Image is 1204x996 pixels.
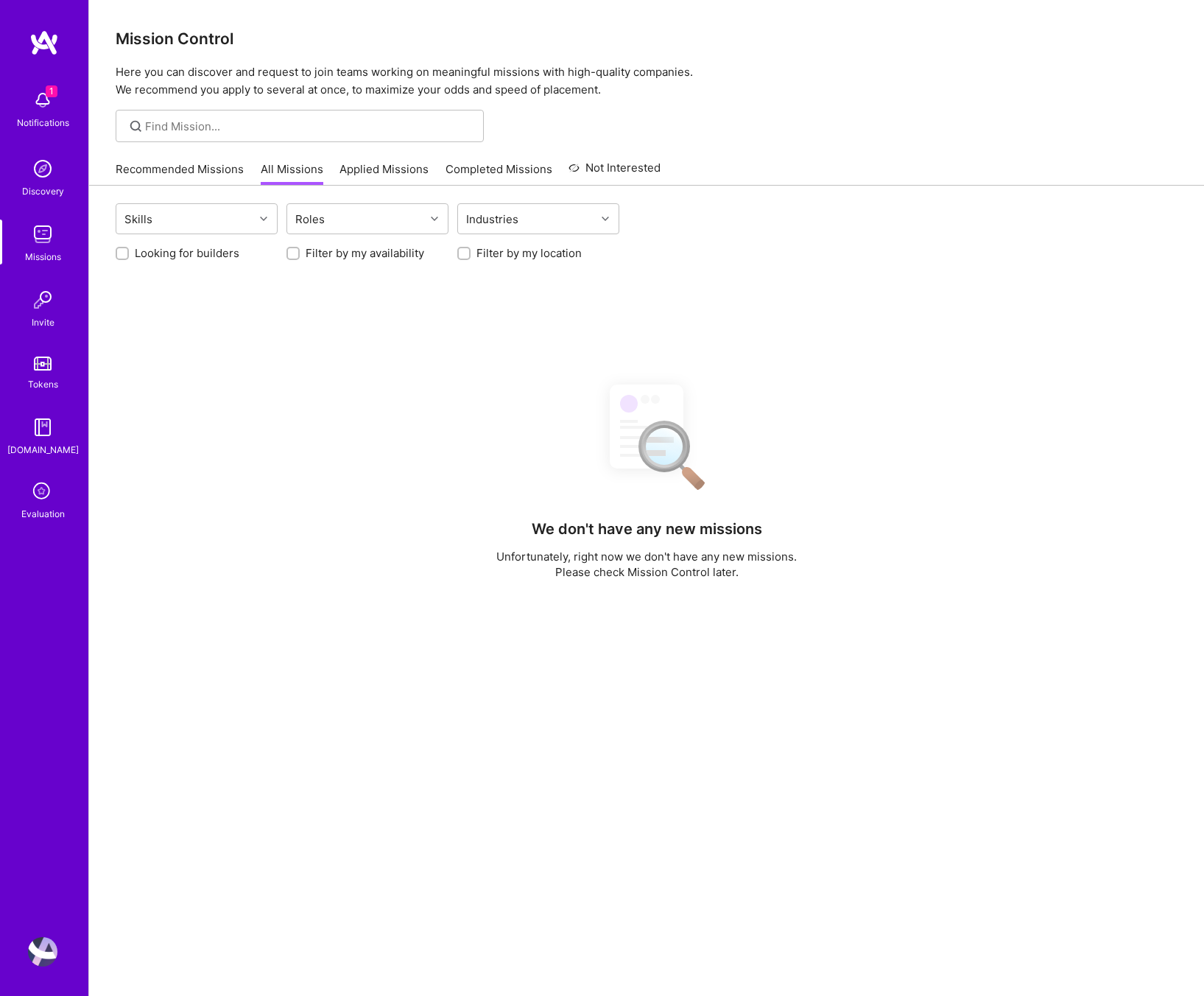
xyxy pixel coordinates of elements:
div: Notifications [17,115,69,130]
div: [DOMAIN_NAME] [7,442,79,457]
h3: Mission Control [116,29,1177,48]
a: Not Interested [568,159,661,186]
img: guide book [28,413,57,442]
a: Recommended Missions [116,161,244,186]
i: icon SelectionTeam [29,478,57,506]
div: Evaluation [21,506,65,522]
i: icon Chevron [260,215,267,222]
label: Looking for builders [135,245,239,261]
img: User Avatar [28,937,57,967]
a: Applied Missions [339,161,429,186]
div: Skills [121,208,156,230]
h4: We don't have any new missions [532,520,762,538]
p: Please check Mission Control later. [496,564,797,580]
div: Tokens [28,376,58,392]
p: Here you can discover and request to join teams working on meaningful missions with high-quality ... [116,63,1177,99]
p: Unfortunately, right now we don't have any new missions. [496,549,797,564]
div: Roles [292,208,328,230]
img: logo [29,29,59,56]
a: All Missions [261,161,323,186]
i: icon Chevron [431,215,438,222]
a: User Avatar [24,937,61,967]
span: 1 [46,85,57,97]
label: Filter by my availability [306,245,424,261]
img: tokens [34,357,52,371]
label: Filter by my location [476,245,582,261]
input: Find Mission... [145,119,473,134]
img: Invite [28,285,57,315]
img: teamwork [28,220,57,249]
a: Completed Missions [446,161,552,186]
i: icon SearchGrey [127,118,144,135]
img: No Results [584,371,709,500]
div: Invite [32,315,54,330]
img: discovery [28,154,57,183]
img: bell [28,85,57,115]
div: Missions [25,249,61,264]
i: icon Chevron [602,215,609,222]
div: Discovery [22,183,64,199]
div: Industries [462,208,522,230]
